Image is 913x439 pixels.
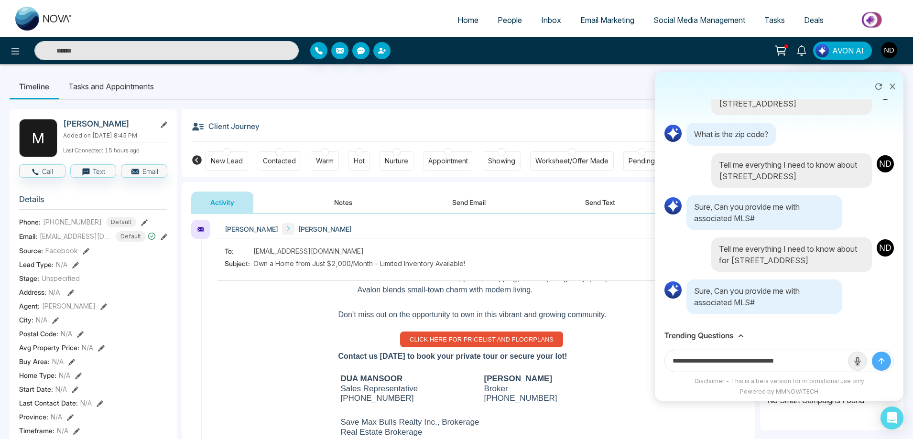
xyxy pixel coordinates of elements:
[686,279,842,314] p: Sure, Can you provide me with associated MLS#
[116,231,146,242] span: Default
[63,119,152,128] h2: [PERSON_NAME]
[794,11,833,29] a: Deals
[535,156,609,166] div: Worksheet/Offer Made
[19,231,37,241] span: Email:
[815,44,829,57] img: Lead Flow
[719,159,864,182] p: Tell me everything I need to know about [STREET_ADDRESS]
[19,259,54,269] span: Lead Type:
[316,156,334,166] div: Warm
[253,246,364,256] span: [EMAIL_ADDRESS][DOMAIN_NAME]
[663,124,683,143] img: AI Logo
[876,154,895,173] img: User Avatar
[63,131,167,140] p: Added on [DATE] 8:45 PM
[876,238,895,257] img: User Avatar
[191,119,260,133] h3: Client Journey
[36,315,47,325] span: N/A
[59,74,163,99] li: Tasks and Appointments
[653,15,745,25] span: Social Media Management
[755,11,794,29] a: Tasks
[19,329,58,339] span: Postal Code :
[19,287,60,297] span: Address:
[211,156,243,166] div: New Lead
[19,398,78,408] span: Last Contact Date :
[80,398,92,408] span: N/A
[63,144,167,155] p: Last Connected: 15 hours ago
[532,11,571,29] a: Inbox
[15,7,73,31] img: Nova CRM Logo
[804,15,824,25] span: Deals
[106,217,136,227] span: Default
[19,119,57,157] div: M
[40,231,111,241] span: [EMAIL_ADDRESS][DOMAIN_NAME]
[19,194,167,209] h3: Details
[61,329,72,339] span: N/A
[488,156,515,166] div: Showing
[56,259,67,269] span: N/A
[70,164,117,178] button: Text
[19,315,33,325] span: City :
[385,156,408,166] div: Nurture
[19,426,54,436] span: Timeframe :
[19,217,41,227] span: Phone:
[448,11,488,29] a: Home
[629,156,655,166] div: Pending
[19,301,40,311] span: Agent:
[433,192,505,213] button: Send Email
[660,377,899,385] div: Disclaimer - This is a beta version for informational use only
[57,426,68,436] span: N/A
[571,11,644,29] a: Email Marketing
[19,164,65,178] button: Call
[664,331,733,340] h3: Trending Questions
[315,192,371,213] button: Notes
[298,224,352,234] span: [PERSON_NAME]
[19,343,79,353] span: Avg Property Price :
[51,412,62,422] span: N/A
[19,356,50,366] span: Buy Area :
[253,258,465,268] span: Own a Home from Just $2,000/Month – Limited Inventory Available!
[660,387,899,396] div: Powered by MMNOVATECH
[541,15,561,25] span: Inbox
[55,384,67,394] span: N/A
[45,246,78,256] span: Facebook
[191,192,253,213] button: Activity
[52,356,64,366] span: N/A
[880,407,903,429] div: Open Intercom Messenger
[19,370,56,380] span: Home Type :
[19,273,39,283] span: Stage:
[263,156,296,166] div: Contacted
[686,195,842,230] p: Sure, Can you provide me with associated MLS#
[644,11,755,29] a: Social Media Management
[498,15,522,25] span: People
[428,156,468,166] div: Appointment
[686,123,776,146] p: What is the zip code?
[42,301,96,311] span: [PERSON_NAME]
[225,246,253,256] span: To:
[813,42,872,60] button: AVON AI
[10,74,59,99] li: Timeline
[121,164,167,178] button: Email
[225,258,253,268] span: Subject:
[225,224,278,234] span: [PERSON_NAME]
[838,9,907,31] img: Market-place.gif
[881,42,897,58] img: User Avatar
[663,280,683,300] img: AI Logo
[354,156,365,166] div: Hot
[59,370,70,380] span: N/A
[566,192,634,213] button: Send Text
[19,384,53,394] span: Start Date :
[19,412,48,422] span: Province :
[663,196,683,215] img: AI Logo
[43,217,102,227] span: [PHONE_NUMBER]
[42,273,80,283] span: Unspecified
[832,45,864,56] span: AVON AI
[580,15,634,25] span: Email Marketing
[82,343,93,353] span: N/A
[19,246,43,256] span: Source:
[764,15,785,25] span: Tasks
[457,15,478,25] span: Home
[488,11,532,29] a: People
[48,288,60,296] span: N/A
[719,243,864,266] p: Tell me everything I need to know about for [STREET_ADDRESS]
